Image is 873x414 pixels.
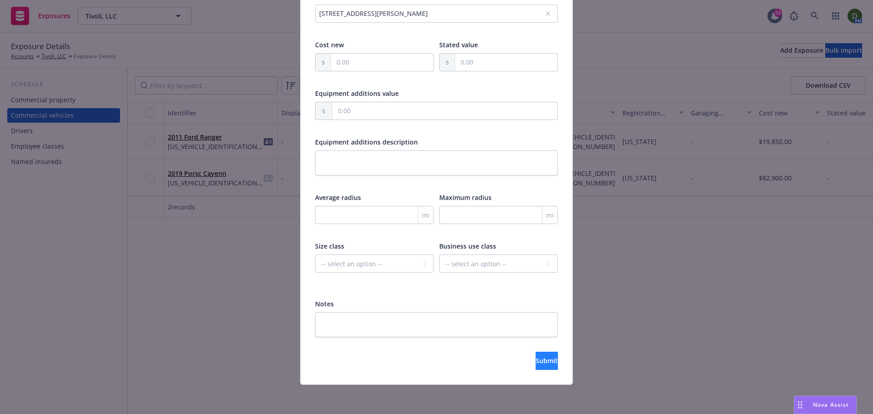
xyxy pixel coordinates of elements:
[315,5,558,23] button: [STREET_ADDRESS][PERSON_NAME]
[315,40,344,49] span: Cost new
[315,299,334,308] span: Notes
[315,242,344,250] span: Size class
[319,9,545,18] div: [STREET_ADDRESS][PERSON_NAME]
[315,138,418,146] span: Equipment additions description
[536,356,558,365] span: Submit
[422,210,430,220] span: mi
[315,193,361,202] span: Average radius
[794,396,806,414] div: Drag to move
[546,210,554,220] span: mi
[439,40,478,49] span: Stated value
[813,401,849,409] span: Nova Assist
[331,54,433,71] input: 0.00
[439,242,496,250] span: Business use class
[536,352,558,370] button: Submit
[794,396,857,414] button: Nova Assist
[332,102,557,120] input: 0.00
[439,193,492,202] span: Maximum radius
[315,89,399,98] span: Equipment additions value
[455,54,557,71] input: 0.00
